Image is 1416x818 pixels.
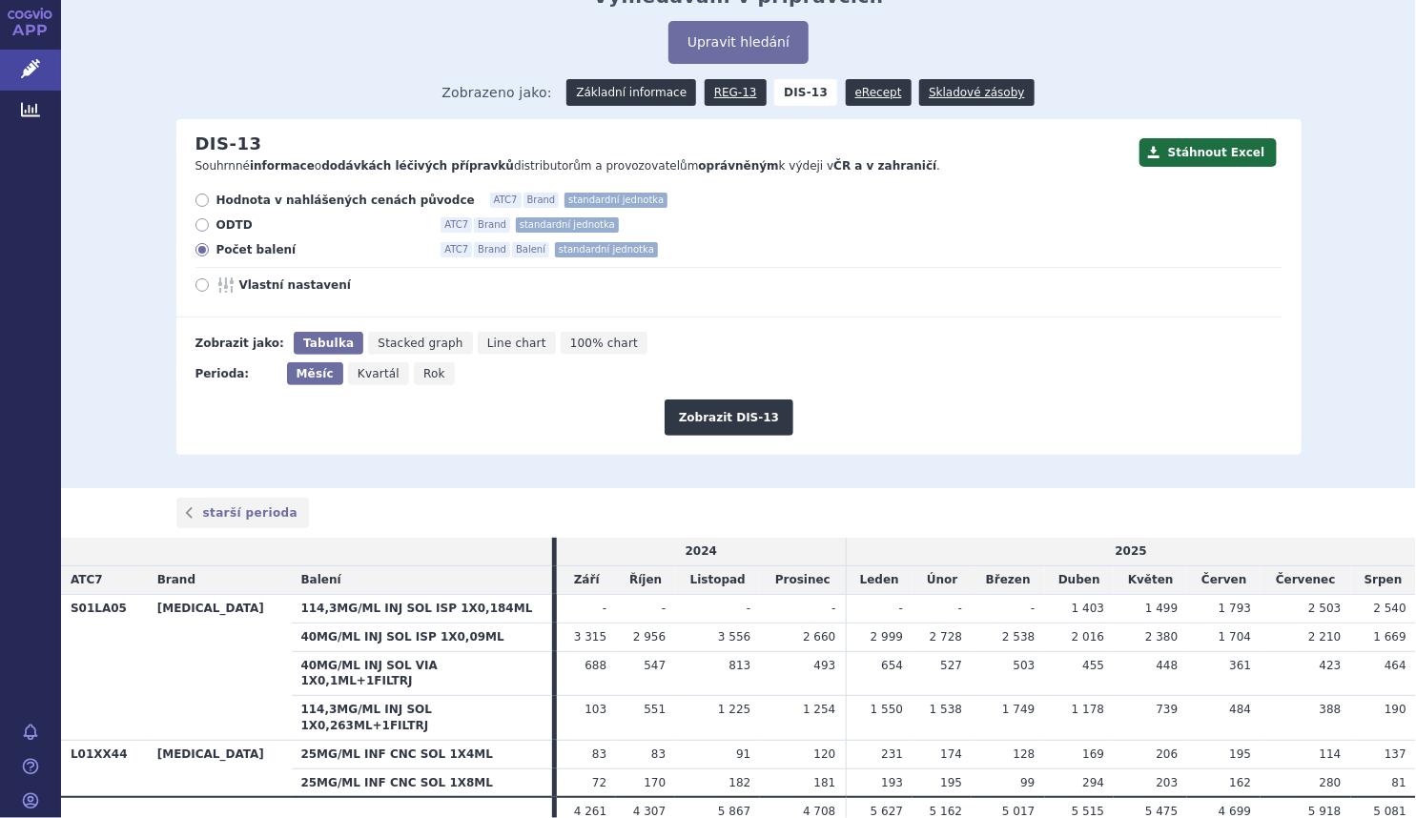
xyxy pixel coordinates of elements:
[814,659,836,672] span: 493
[718,805,750,818] span: 5 867
[1229,659,1251,672] span: 361
[846,79,912,106] a: eRecept
[592,747,606,761] span: 83
[1308,805,1341,818] span: 5 918
[1374,630,1406,644] span: 1 669
[736,747,750,761] span: 91
[881,659,903,672] span: 654
[566,79,696,106] a: Základní informace
[1187,566,1261,595] td: Červen
[747,602,750,615] span: -
[930,630,962,644] span: 2 728
[71,573,103,586] span: ATC7
[633,630,666,644] span: 2 956
[940,776,962,789] span: 195
[292,594,553,623] th: 114,3MG/ML INJ SOL ISP 1X0,184ML
[1014,747,1036,761] span: 128
[1261,566,1350,595] td: Červenec
[516,217,619,233] span: standardní jednotka
[585,703,606,716] span: 103
[195,158,1130,174] p: Souhrnné o distributorům a provozovatelům k výdeji v .
[1072,630,1104,644] span: 2 016
[814,747,836,761] span: 120
[441,217,472,233] span: ATC7
[871,805,903,818] span: 5 627
[592,776,606,789] span: 72
[675,566,760,595] td: Listopad
[774,79,837,106] strong: DIS-13
[1145,602,1178,615] span: 1 499
[668,21,809,64] button: Upravit hledání
[833,159,936,173] strong: ČR a v zahraničí
[846,538,1416,565] td: 2025
[61,740,148,797] th: L01XX44
[1385,703,1406,716] span: 190
[1072,703,1104,716] span: 1 178
[557,566,616,595] td: Září
[555,242,658,257] span: standardní jednotka
[195,362,277,385] div: Perioda:
[292,623,553,651] th: 40MG/ML INJ SOL ISP 1X0,09ML
[216,193,475,208] span: Hodnota v nahlášených cenách původce
[633,805,666,818] span: 4 307
[1139,138,1277,167] button: Stáhnout Excel
[148,594,292,740] th: [MEDICAL_DATA]
[803,703,835,716] span: 1 254
[1045,566,1115,595] td: Duben
[195,133,262,154] h2: DIS-13
[699,159,779,173] strong: oprávněným
[1320,659,1342,672] span: 423
[1082,659,1104,672] span: 455
[871,630,903,644] span: 2 999
[881,747,903,761] span: 231
[603,602,606,615] span: -
[871,703,903,716] span: 1 550
[940,659,962,672] span: 527
[321,159,514,173] strong: dodávkách léčivých přípravků
[1157,747,1179,761] span: 206
[570,337,638,350] span: 100% chart
[441,79,552,106] span: Zobrazeno jako:
[846,566,913,595] td: Leden
[1229,703,1251,716] span: 484
[423,367,445,380] span: Rok
[1002,805,1035,818] span: 5 017
[557,538,846,565] td: 2024
[1219,602,1251,615] span: 1 793
[523,193,560,208] span: Brand
[651,747,666,761] span: 83
[1072,805,1104,818] span: 5 515
[760,566,846,595] td: Prosinec
[474,242,510,257] span: Brand
[718,630,750,644] span: 3 556
[958,602,962,615] span: -
[919,79,1034,106] a: Skladové zásoby
[1229,747,1251,761] span: 195
[358,367,400,380] span: Kvartál
[1219,805,1251,818] span: 4 699
[61,594,148,740] th: S01LA05
[441,242,472,257] span: ATC7
[616,566,675,595] td: Říjen
[1157,703,1179,716] span: 739
[831,602,835,615] span: -
[176,498,310,528] a: starší perioda
[1145,630,1178,644] span: 2 380
[564,193,667,208] span: standardní jednotka
[301,573,341,586] span: Balení
[644,659,666,672] span: 547
[940,747,962,761] span: 174
[881,776,903,789] span: 193
[1020,776,1035,789] span: 99
[1374,805,1406,818] span: 5 081
[1320,703,1342,716] span: 388
[487,337,546,350] span: Line chart
[474,217,510,233] span: Brand
[239,277,449,293] span: Vlastní nastavení
[574,630,606,644] span: 3 315
[930,703,962,716] span: 1 538
[292,740,553,768] th: 25MG/ML INF CNC SOL 1X4ML
[292,696,553,741] th: 114,3MG/ML INJ SOL 1X0,263ML+1FILTRJ
[574,805,606,818] span: 4 261
[512,242,549,257] span: Balení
